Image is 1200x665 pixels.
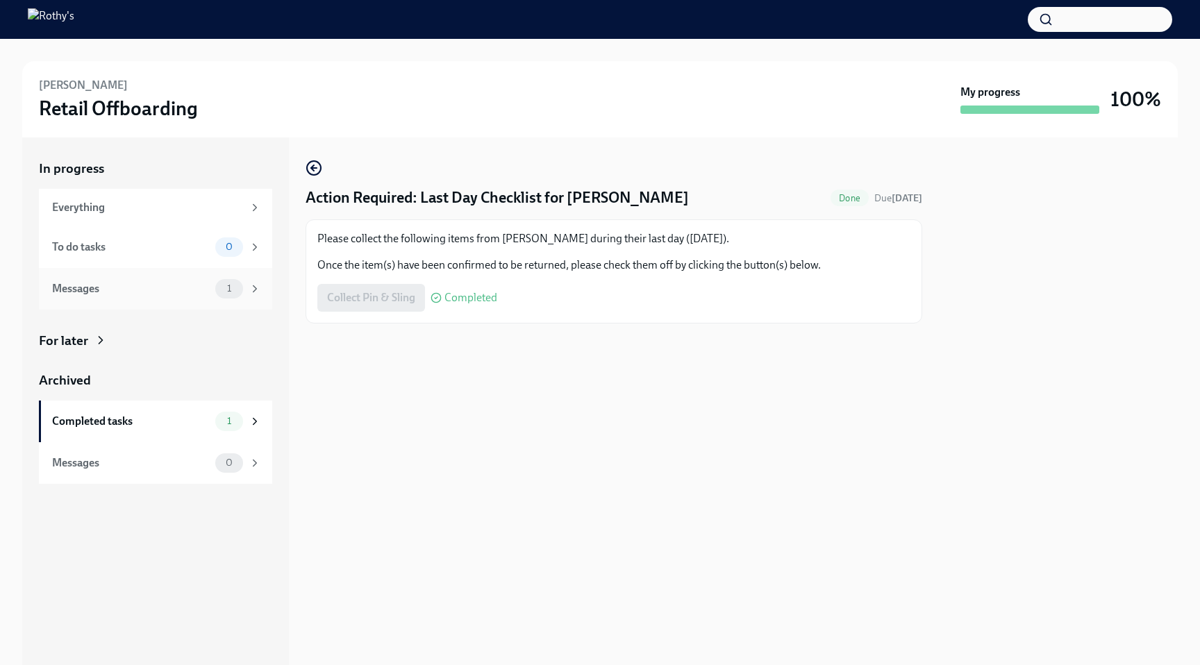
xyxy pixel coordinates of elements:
span: 1 [219,283,240,294]
a: Messages0 [39,442,272,484]
div: Messages [52,455,210,471]
a: In progress [39,160,272,178]
p: Once the item(s) have been confirmed to be returned, please check them off by clicking the button... [317,258,910,273]
a: Archived [39,371,272,389]
div: Messages [52,281,210,296]
strong: [DATE] [892,192,922,204]
h3: 100% [1110,87,1161,112]
a: Messages1 [39,268,272,310]
div: For later [39,332,88,350]
span: 0 [217,242,241,252]
span: 1 [219,416,240,426]
span: 0 [217,457,241,468]
a: Completed tasks1 [39,401,272,442]
h3: Retail Offboarding [39,96,198,121]
strong: My progress [960,85,1020,100]
div: Completed tasks [52,414,210,429]
div: Everything [52,200,243,215]
div: To do tasks [52,239,210,255]
h4: Action Required: Last Day Checklist for [PERSON_NAME] [306,187,689,208]
span: September 1st, 2025 12:00 [874,192,922,205]
p: Please collect the following items from [PERSON_NAME] during their last day ([DATE]). [317,231,910,246]
span: Completed [444,292,497,303]
span: Due [874,192,922,204]
a: Everything [39,189,272,226]
a: For later [39,332,272,350]
a: To do tasks0 [39,226,272,268]
span: Done [831,193,869,203]
img: Rothy's [28,8,74,31]
h6: [PERSON_NAME] [39,78,128,93]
